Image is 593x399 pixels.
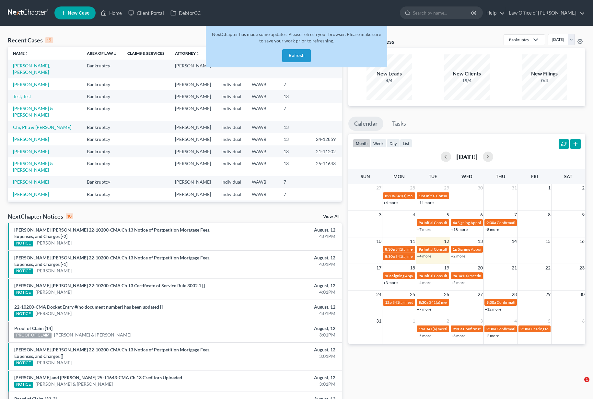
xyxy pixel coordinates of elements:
span: 15 [545,237,551,245]
div: 0/4 [522,77,567,84]
td: WAWB [247,176,278,188]
span: 27 [477,291,483,298]
td: Bankruptcy [82,78,122,90]
span: 341(a) meeting for [PERSON_NAME] [429,300,492,305]
a: +4 more [417,280,431,285]
div: 10 [66,213,73,219]
button: day [387,139,400,148]
div: August, 12 [233,255,335,261]
span: 29 [443,184,450,192]
input: Search by name... [413,7,472,19]
td: 21-11202 [311,145,342,157]
span: 12p [385,300,392,305]
a: +12 more [485,307,501,312]
a: +3 more [451,333,465,338]
td: Bankruptcy [82,60,122,78]
span: Signing Appointment [458,247,494,252]
a: [PERSON_NAME] [36,359,72,366]
span: 9:30a [453,326,462,331]
span: 341(a) meeting for [PERSON_NAME] [395,254,458,259]
i: unfold_more [196,52,200,56]
span: 9a [419,273,423,278]
span: 11a [419,326,425,331]
td: Bankruptcy [82,188,122,200]
td: Individual [216,145,247,157]
td: [PERSON_NAME] [170,121,216,133]
a: +11 more [417,200,434,205]
span: 13 [477,237,483,245]
span: 28 [511,291,517,298]
a: [PERSON_NAME] & [PERSON_NAME] [54,332,131,338]
td: [PERSON_NAME] [170,90,216,102]
a: [PERSON_NAME] [36,268,72,274]
h2: [DATE] [456,153,478,160]
a: Proof of Claim [14] [14,325,52,331]
td: WAWB [247,121,278,133]
div: NextChapter Notices [8,212,73,220]
td: 13 [278,157,311,176]
td: WAWB [247,200,278,219]
span: 1 [584,377,589,382]
td: WAWB [247,157,278,176]
a: +2 more [485,333,499,338]
span: 19 [443,264,450,272]
td: [PERSON_NAME] [170,133,216,145]
a: [PERSON_NAME] [13,136,49,142]
div: NOTICE [14,268,33,274]
td: Individual [216,103,247,121]
a: [PERSON_NAME] & [PERSON_NAME] [13,161,53,173]
span: 6 [480,211,483,219]
a: [PERSON_NAME] [PERSON_NAME] 22-10200-CMA Ch 13 Notice of Postpetition Mortgage Fees, Expenses, an... [14,255,210,267]
span: 4a [453,220,457,225]
span: Confirmation hearing for [PERSON_NAME] [497,326,570,331]
td: 24-12859 [311,133,342,145]
td: [PERSON_NAME] [170,176,216,188]
div: NOTICE [14,382,33,388]
div: New Filings [522,70,567,77]
td: Individual [216,90,247,102]
td: 7 [278,188,311,200]
span: 10 [376,237,382,245]
td: Bankruptcy [82,121,122,133]
a: [PERSON_NAME] [36,289,72,295]
a: +7 more [417,227,431,232]
div: August, 12 [233,282,335,289]
div: August, 12 [233,304,335,310]
span: Sun [361,174,370,179]
a: 22-10200-CMA Docket Entry #(no document number) has been updated [] [14,304,163,310]
span: 29 [545,291,551,298]
div: New Clients [444,70,490,77]
span: Fri [531,174,538,179]
td: 13 [278,133,311,145]
span: 21 [511,264,517,272]
th: Claims & Services [122,47,170,60]
td: Bankruptcy [82,133,122,145]
div: Recent Cases [8,36,53,44]
span: 9a [453,273,457,278]
span: 6 [581,317,585,325]
a: +5 more [417,333,431,338]
span: 341(a) meeting for [PERSON_NAME] [395,247,458,252]
td: WAWB [247,78,278,90]
div: 19/4 [444,77,490,84]
span: 341(a) meeting for [PERSON_NAME] [458,273,520,278]
span: 31 [376,317,382,325]
a: Nameunfold_more [13,51,29,56]
a: +4 more [383,200,398,205]
td: 7 [278,78,311,90]
a: [PERSON_NAME] [13,191,49,197]
span: 2 [446,317,450,325]
td: Bankruptcy [82,103,122,121]
a: Help [483,7,505,19]
span: 3 [480,317,483,325]
span: 18 [409,264,416,272]
td: 13 [278,200,311,219]
div: 4:01PM [233,289,335,295]
span: Mon [393,174,405,179]
span: 27 [376,184,382,192]
span: 22 [545,264,551,272]
span: 8:30a [419,300,428,305]
a: +3 more [383,280,398,285]
span: 8:30a [385,247,395,252]
span: 9a [419,247,423,252]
